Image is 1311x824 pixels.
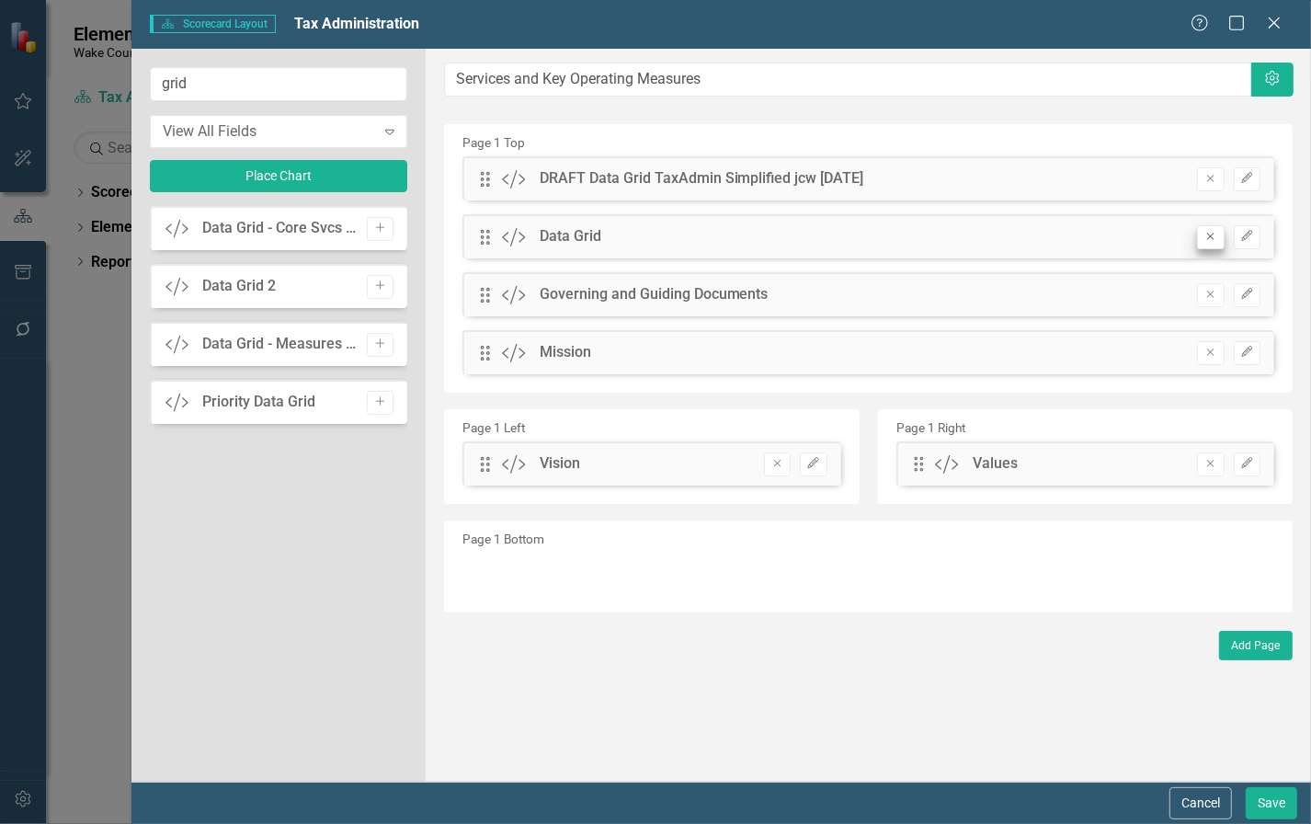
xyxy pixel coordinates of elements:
[462,420,525,435] small: Page 1 Left
[540,342,591,363] div: Mission
[1219,631,1293,660] button: Add Page
[202,334,358,355] div: Data Grid - Measures 1yr
[540,168,864,189] div: DRAFT Data Grid TaxAdmin Simplified jcw [DATE]
[462,135,525,150] small: Page 1 Top
[973,453,1018,475] div: Values
[1169,787,1232,819] button: Cancel
[150,160,408,192] button: Place Chart
[1246,787,1297,819] button: Save
[540,453,580,475] div: Vision
[444,63,1252,97] input: Layout Name
[540,284,769,305] div: Governing and Guiding Documents
[294,15,419,32] span: Tax Administration
[150,15,276,33] span: Scorecard Layout
[202,276,276,297] div: Data Grid 2
[896,420,965,435] small: Page 1 Right
[202,392,315,413] div: Priority Data Grid
[540,226,601,247] div: Data Grid
[202,218,358,239] div: Data Grid - Core Svcs and Measure List
[462,532,544,546] small: Page 1 Bottom
[163,120,375,142] div: View All Fields
[150,67,408,101] input: Filter List...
